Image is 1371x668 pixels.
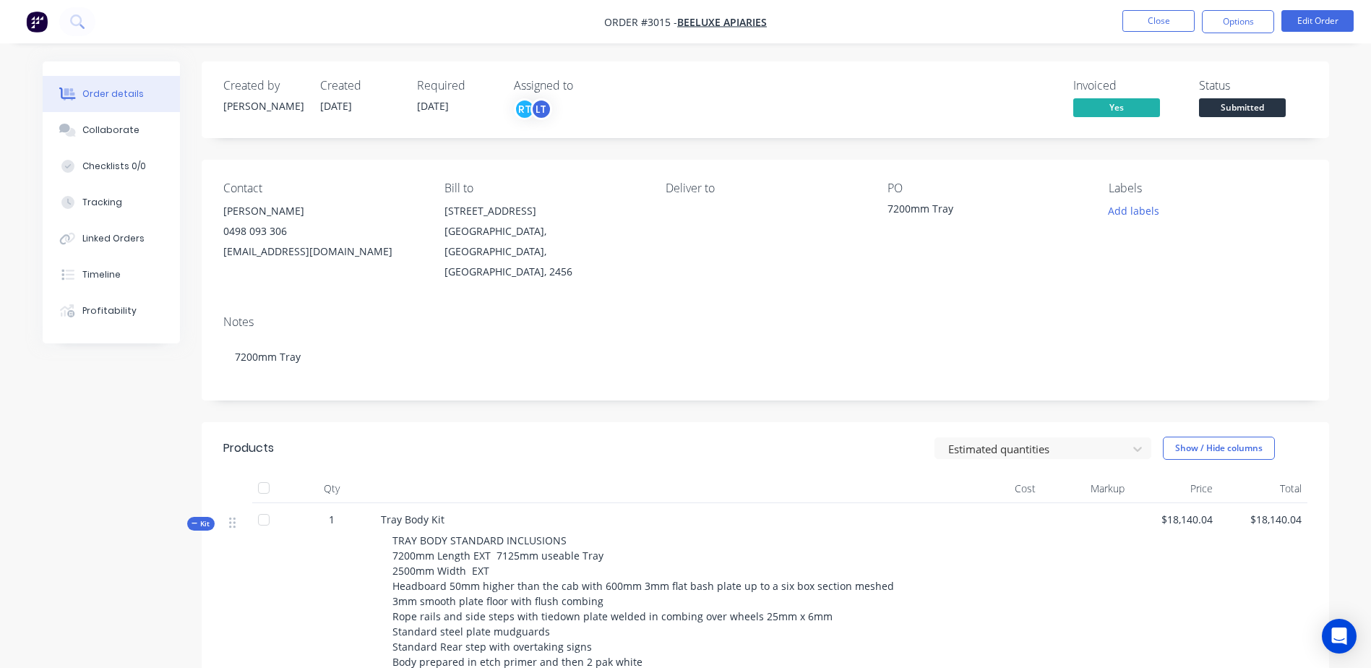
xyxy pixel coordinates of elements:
[1199,98,1286,120] button: Submitted
[666,181,864,195] div: Deliver to
[223,315,1307,329] div: Notes
[1073,98,1160,116] span: Yes
[187,517,215,531] button: Kit
[1122,10,1195,32] button: Close
[444,181,642,195] div: Bill to
[1281,10,1354,32] button: Edit Order
[82,87,144,100] div: Order details
[1224,512,1302,527] span: $18,140.04
[43,112,180,148] button: Collaborate
[223,335,1307,379] div: 7200mm Tray
[514,98,552,120] button: RTLT
[320,79,400,93] div: Created
[604,15,677,29] span: Order #3015 -
[82,304,137,317] div: Profitability
[329,512,335,527] span: 1
[888,201,1068,221] div: 7200mm Tray
[223,221,421,241] div: 0498 093 306
[82,196,122,209] div: Tracking
[417,79,497,93] div: Required
[43,293,180,329] button: Profitability
[43,76,180,112] button: Order details
[223,79,303,93] div: Created by
[82,160,146,173] div: Checklists 0/0
[1101,201,1167,220] button: Add labels
[1199,98,1286,116] span: Submitted
[381,513,444,526] span: Tray Body Kit
[223,181,421,195] div: Contact
[1041,474,1130,503] div: Markup
[444,201,642,221] div: [STREET_ADDRESS]
[1163,437,1275,460] button: Show / Hide columns
[223,440,274,457] div: Products
[288,474,375,503] div: Qty
[953,474,1042,503] div: Cost
[1322,619,1357,654] div: Open Intercom Messenger
[514,79,658,93] div: Assigned to
[82,268,121,281] div: Timeline
[677,15,767,29] a: Beeluxe Apiaries
[320,99,352,113] span: [DATE]
[444,201,642,282] div: [STREET_ADDRESS][GEOGRAPHIC_DATA], [GEOGRAPHIC_DATA], [GEOGRAPHIC_DATA], 2456
[26,11,48,33] img: Factory
[1202,10,1274,33] button: Options
[43,184,180,220] button: Tracking
[43,220,180,257] button: Linked Orders
[888,181,1086,195] div: PO
[223,241,421,262] div: [EMAIL_ADDRESS][DOMAIN_NAME]
[1136,512,1213,527] span: $18,140.04
[223,201,421,221] div: [PERSON_NAME]
[43,257,180,293] button: Timeline
[1109,181,1307,195] div: Labels
[82,124,139,137] div: Collaborate
[1073,79,1182,93] div: Invoiced
[1219,474,1307,503] div: Total
[82,232,145,245] div: Linked Orders
[530,98,552,120] div: LT
[1199,79,1307,93] div: Status
[514,98,536,120] div: RT
[43,148,180,184] button: Checklists 0/0
[223,98,303,114] div: [PERSON_NAME]
[444,221,642,282] div: [GEOGRAPHIC_DATA], [GEOGRAPHIC_DATA], [GEOGRAPHIC_DATA], 2456
[223,201,421,262] div: [PERSON_NAME]0498 093 306[EMAIL_ADDRESS][DOMAIN_NAME]
[417,99,449,113] span: [DATE]
[192,518,210,529] span: Kit
[1130,474,1219,503] div: Price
